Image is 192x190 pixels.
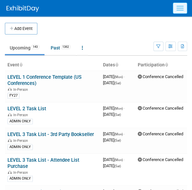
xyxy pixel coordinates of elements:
[6,6,39,12] img: ExhibitDay
[138,106,183,111] span: Conference Cancelled
[114,75,123,79] span: (Mon)
[5,23,37,34] button: Add Event
[114,113,121,116] span: (Sat)
[114,107,123,110] span: (Mon)
[13,113,30,117] span: In-Person
[114,81,121,85] span: (Sat)
[103,131,125,136] span: [DATE]
[124,157,125,162] span: -
[103,106,125,111] span: [DATE]
[5,42,45,54] a: Upcoming143
[13,88,30,92] span: In-Person
[103,112,121,117] span: [DATE]
[46,42,76,54] a: Past1362
[124,131,125,136] span: -
[103,138,121,142] span: [DATE]
[138,131,183,136] span: Conference Cancelled
[114,158,123,162] span: (Mon)
[124,74,125,79] span: -
[114,132,123,136] span: (Mon)
[103,74,125,79] span: [DATE]
[100,60,135,71] th: Dates
[115,62,118,67] a: Sort by Start Date
[7,93,19,99] div: FY27
[8,88,12,91] img: In-Person Event
[103,80,121,85] span: [DATE]
[138,157,183,162] span: Conference Cancelled
[103,163,121,168] span: [DATE]
[13,170,30,175] span: In-Person
[173,3,187,14] button: Menu
[7,118,33,124] div: ADMIN ONLY
[114,139,121,142] span: (Sat)
[7,157,79,169] a: LEVEL 3 Task List - Attendee List Purchase
[8,170,12,174] img: In-Person Event
[124,106,125,111] span: -
[5,60,100,71] th: Event
[7,144,33,150] div: ADMIN ONLY
[103,157,125,162] span: [DATE]
[19,62,22,67] a: Sort by Event Name
[165,62,168,67] a: Sort by Participation Type
[114,164,121,168] span: (Sat)
[60,45,71,49] span: 1362
[7,74,82,86] a: LEVEL 1 Conference Template (US Conferences)
[8,139,12,142] img: In-Person Event
[13,139,30,143] span: In-Person
[138,74,183,79] span: Conference Cancelled
[8,113,12,116] img: In-Person Event
[7,131,94,137] a: LEVEL 3 Task List - 3rd Party Bookseller
[7,106,46,112] a: LEVEL 2 Task List
[135,60,187,71] th: Participation
[31,45,40,49] span: 143
[7,176,33,182] div: ADMIN ONLY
